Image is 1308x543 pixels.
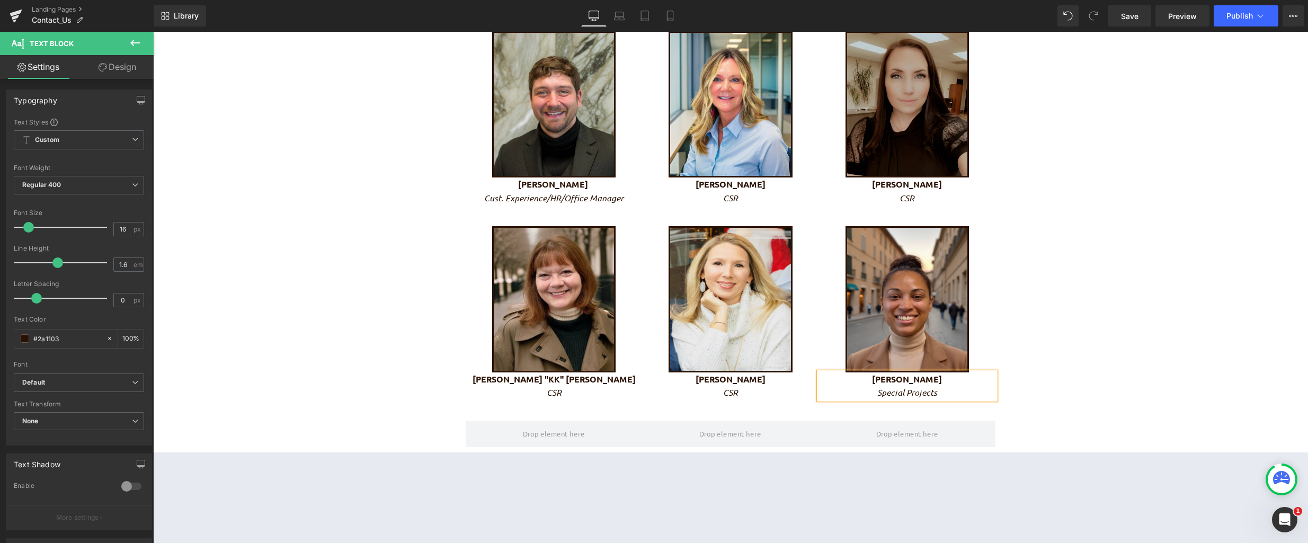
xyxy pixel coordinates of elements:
p: More settings [56,513,99,522]
div: Enable [14,482,111,493]
i: Cust. Experience/HR/Office Manager [331,161,470,172]
a: Landing Pages [32,5,154,14]
span: Text Block [30,39,74,48]
button: More settings [6,505,152,530]
span: 1 [1294,507,1302,515]
i: Default [22,378,45,387]
i: CSR [570,355,585,366]
a: Desktop [581,5,607,26]
i: Special Projects [724,355,784,366]
b: [PERSON_NAME] "KK" [PERSON_NAME] [319,342,483,353]
input: Color [33,333,101,344]
button: Redo [1083,5,1104,26]
b: None [22,417,39,425]
div: Text Transform [14,400,144,408]
strong: [PERSON_NAME] [542,147,612,158]
div: Text Color [14,316,144,323]
span: px [134,226,143,233]
b: Custom [35,136,59,145]
div: Font [14,361,144,368]
i: CSR [394,355,408,366]
a: Design [79,55,156,79]
b: Regular 400 [22,181,61,189]
i: CSR [570,161,585,172]
button: More [1283,5,1304,26]
button: Publish [1214,5,1278,26]
strong: [PERSON_NAME] [542,342,612,353]
div: Line Height [14,245,144,252]
i: CSR [746,161,761,172]
span: px [134,297,143,304]
div: Font Size [14,209,144,217]
a: Tablet [632,5,657,26]
div: Text Shadow [14,454,60,469]
div: % [118,330,144,348]
span: Library [174,11,199,21]
a: Laptop [607,5,632,26]
span: Contact_Us [32,16,72,24]
div: Text Styles [14,118,144,126]
a: New Library [154,5,206,26]
span: em [134,261,143,268]
iframe: Intercom live chat [1272,507,1297,532]
div: Font Weight [14,164,144,172]
strong: [PERSON_NAME] [365,147,435,158]
span: Save [1121,11,1138,22]
span: Preview [1168,11,1197,22]
b: [PERSON_NAME] [719,147,789,158]
a: Preview [1155,5,1209,26]
a: Mobile [657,5,683,26]
span: Publish [1226,12,1253,20]
b: [PERSON_NAME] [719,342,789,353]
button: Undo [1057,5,1079,26]
div: Typography [14,90,57,105]
div: Letter Spacing [14,280,144,288]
